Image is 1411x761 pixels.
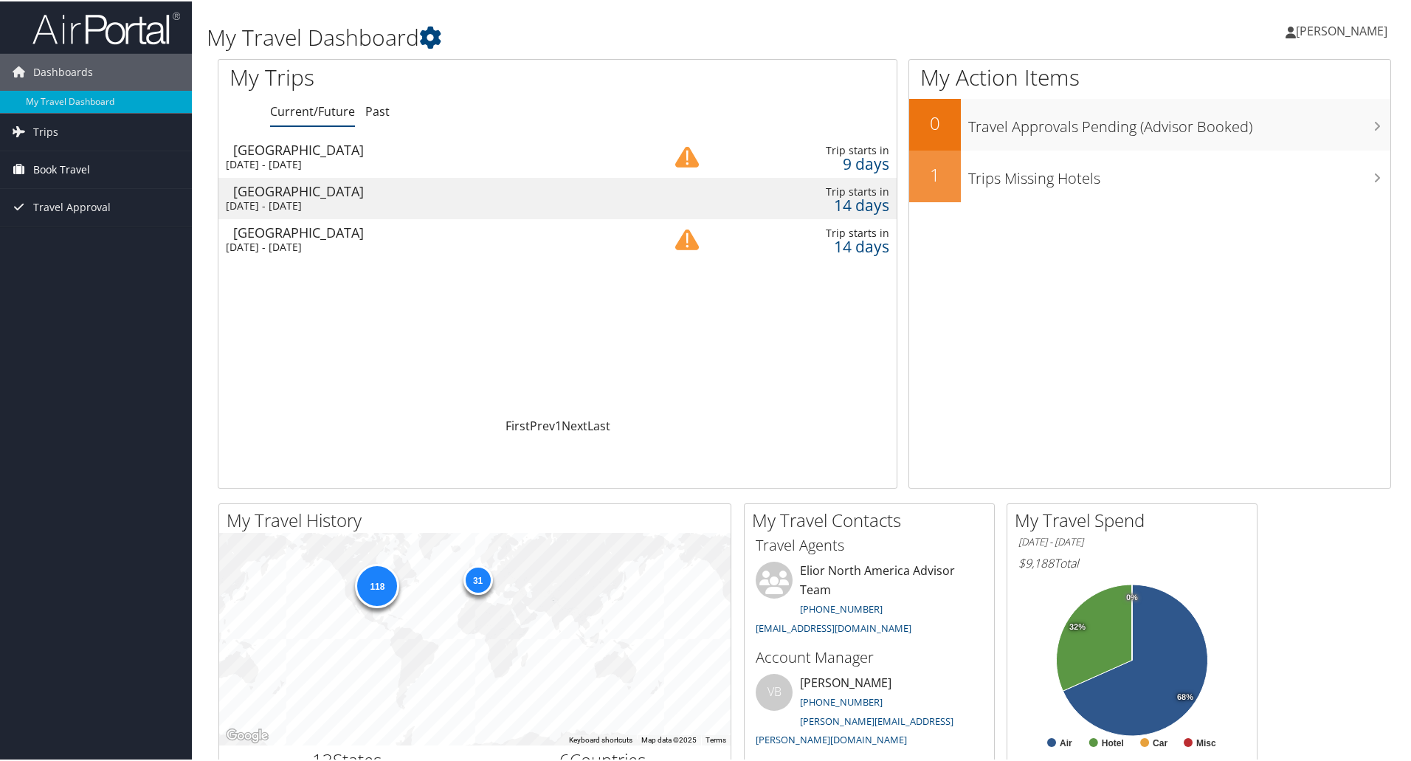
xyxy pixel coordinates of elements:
div: [GEOGRAPHIC_DATA] [233,224,631,238]
a: 1 [555,416,562,433]
div: Trip starts in [742,225,889,238]
img: airportal-logo.png [32,10,180,44]
div: [DATE] - [DATE] [226,156,624,170]
a: [PERSON_NAME][EMAIL_ADDRESS][PERSON_NAME][DOMAIN_NAME] [756,713,953,745]
a: Next [562,416,587,433]
a: Open this area in Google Maps (opens a new window) [223,725,272,744]
div: 31 [463,564,492,593]
a: 0Travel Approvals Pending (Advisor Booked) [909,97,1390,149]
h2: My Travel Spend [1015,506,1257,531]
a: First [506,416,530,433]
div: 14 days [742,197,889,210]
h3: Trips Missing Hotels [968,159,1390,187]
li: Elior North America Advisor Team [748,560,990,639]
div: [DATE] - [DATE] [226,239,624,252]
a: Last [587,416,610,433]
img: alert-flat-solid-caution.png [675,227,699,250]
text: Hotel [1102,737,1124,747]
img: Google [223,725,272,744]
h1: My Action Items [909,61,1390,92]
img: alert-flat-solid-caution.png [675,144,699,168]
h2: My Travel History [227,506,731,531]
h1: My Travel Dashboard [207,21,1004,52]
h2: 0 [909,109,961,134]
a: [EMAIL_ADDRESS][DOMAIN_NAME] [756,620,911,633]
div: 9 days [742,156,889,169]
tspan: 0% [1126,592,1138,601]
h3: Account Manager [756,646,983,667]
h2: My Travel Contacts [752,506,994,531]
div: [GEOGRAPHIC_DATA] [233,183,631,196]
a: [PHONE_NUMBER] [800,694,883,707]
a: 1Trips Missing Hotels [909,149,1390,201]
span: $9,188 [1018,554,1054,570]
span: Dashboards [33,52,93,89]
tspan: 32% [1069,621,1086,630]
span: Book Travel [33,150,90,187]
a: [PHONE_NUMBER] [800,601,883,614]
div: 14 days [742,238,889,252]
h6: [DATE] - [DATE] [1018,534,1246,548]
h3: Travel Agents [756,534,983,554]
a: [PERSON_NAME] [1286,7,1402,52]
div: Trip starts in [742,184,889,197]
li: [PERSON_NAME] [748,672,990,751]
div: [GEOGRAPHIC_DATA] [233,142,631,155]
div: VB [756,672,793,709]
div: 118 [355,562,399,607]
span: Trips [33,112,58,149]
span: Map data ©2025 [641,734,697,743]
h2: 1 [909,161,961,186]
button: Keyboard shortcuts [569,734,632,744]
a: Past [365,102,390,118]
tspan: 68% [1177,692,1193,700]
span: [PERSON_NAME] [1296,21,1387,38]
div: [DATE] - [DATE] [226,198,624,211]
text: Misc [1196,737,1216,747]
h6: Total [1018,554,1246,570]
span: Travel Approval [33,187,111,224]
a: Current/Future [270,102,355,118]
text: Car [1153,737,1167,747]
a: Prev [530,416,555,433]
text: Air [1060,737,1072,747]
h3: Travel Approvals Pending (Advisor Booked) [968,108,1390,136]
a: Terms (opens in new tab) [705,734,726,743]
h1: My Trips [230,61,603,92]
div: Trip starts in [742,142,889,156]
